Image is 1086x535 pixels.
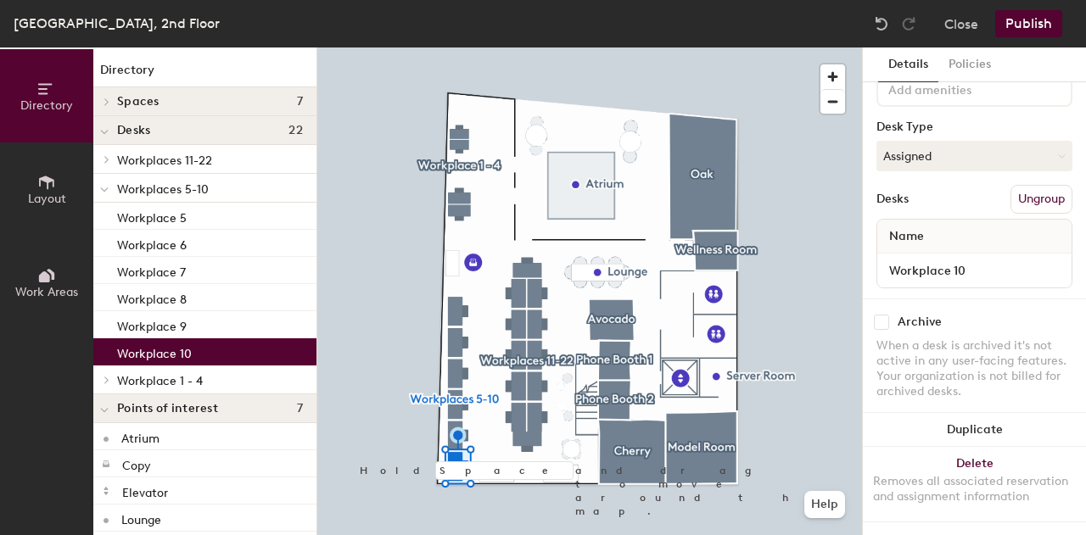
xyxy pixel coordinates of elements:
button: Publish [995,10,1062,37]
button: Details [878,47,938,82]
div: When a desk is archived it's not active in any user-facing features. Your organization is not bil... [876,338,1072,399]
img: Undo [873,15,890,32]
button: Policies [938,47,1001,82]
span: Directory [20,98,73,113]
div: [GEOGRAPHIC_DATA], 2nd Floor [14,13,220,34]
p: Workplace 9 [117,315,187,334]
span: Layout [28,192,66,206]
img: Redo [900,15,917,32]
p: Lounge [121,508,161,527]
span: Desks [117,124,150,137]
span: Name [881,221,932,252]
span: Workplace 1 - 4 [117,374,203,388]
div: Desks [876,192,909,206]
button: Assigned [876,141,1072,171]
span: Points of interest [117,402,218,415]
div: Desk Type [876,120,1072,134]
h1: Directory [93,61,316,87]
p: Copy [122,454,151,473]
span: 22 [288,124,303,137]
p: Atrium [121,426,160,446]
input: Unnamed desk [881,259,1068,282]
span: Workplaces 5-10 [117,182,209,197]
span: Work Areas [15,285,78,299]
p: Workplace 6 [117,233,187,253]
p: Workplace 10 [117,342,192,361]
button: Close [944,10,978,37]
button: Duplicate [863,413,1086,447]
button: DeleteRemoves all associated reservation and assignment information [863,447,1086,521]
span: Workplaces 11-22 [117,153,212,168]
div: Archive [898,315,942,329]
p: Workplace 5 [117,206,187,226]
button: Ungroup [1010,185,1072,214]
p: Workplace 8 [117,287,187,307]
span: 7 [297,95,303,109]
button: Help [804,491,845,518]
p: Workplace 7 [117,260,186,280]
span: Spaces [117,95,160,109]
input: Add amenities [885,78,1038,98]
p: Elevator [122,481,168,500]
span: 7 [297,402,303,415]
div: Removes all associated reservation and assignment information [873,474,1076,504]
